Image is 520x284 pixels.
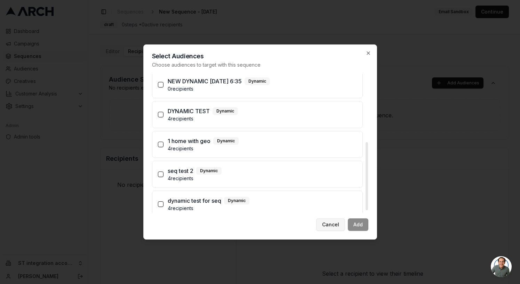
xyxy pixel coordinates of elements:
div: Dynamic [213,107,238,115]
p: 1 home with geo [168,137,210,145]
p: dynamic test for seq [168,197,221,205]
button: Cancel [316,218,345,231]
div: Dynamic [196,167,222,175]
p: Choose audiences to target with this sequence [152,61,368,68]
button: dynamic test for seqDynamic4recipients [158,201,163,207]
div: Dynamic [213,137,239,145]
p: 0 recipients [168,85,357,92]
p: 4 recipients [168,205,357,212]
p: 4 recipients [168,175,357,182]
button: DYNAMIC TESTDynamic4recipients [158,112,163,117]
p: 4 recipients [168,145,357,152]
p: seq test 2 [168,167,193,175]
p: 4 recipients [168,115,357,122]
div: Dynamic [224,197,249,204]
h2: Select Audiences [152,53,368,59]
p: NEW DYNAMIC [DATE] 6:35 [168,77,242,85]
button: seq test 2Dynamic4recipients [158,172,163,177]
div: Dynamic [245,77,270,85]
button: NEW DYNAMIC [DATE] 6:35Dynamic0recipients [158,82,163,87]
p: DYNAMIC TEST [168,107,210,115]
button: 1 home with geoDynamic4recipients [158,142,163,147]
